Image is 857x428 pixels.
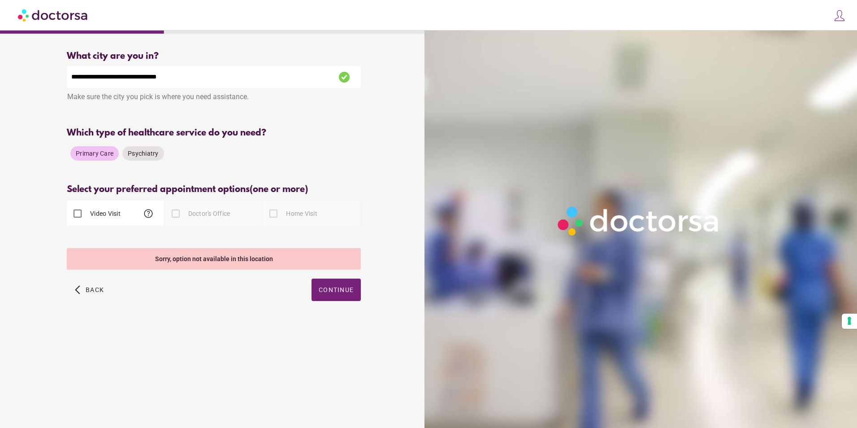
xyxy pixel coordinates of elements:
span: Continue [319,286,354,293]
label: Home Visit [284,209,317,218]
div: Which type of healthcare service do you need? [67,128,361,138]
img: icons8-customer-100.png [833,9,846,22]
label: Doctor's Office [186,209,230,218]
div: Select your preferred appointment options [67,184,361,195]
span: Primary Care [76,150,113,157]
button: Your consent preferences for tracking technologies [842,314,857,329]
div: What city are you in? [67,51,361,61]
label: Video Visit [88,209,121,218]
span: (one or more) [250,184,308,195]
img: Doctorsa.com [18,5,89,25]
span: Psychiatry [128,150,159,157]
div: Sorry, option not available in this location [67,248,361,270]
span: help [143,208,154,219]
img: Logo-Doctorsa-trans-White-partial-flat.png [553,202,724,240]
div: Make sure the city you pick is where you need assistance. [67,88,361,108]
button: Continue [312,279,361,301]
button: arrow_back_ios Back [71,279,108,301]
span: Back [86,286,104,293]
